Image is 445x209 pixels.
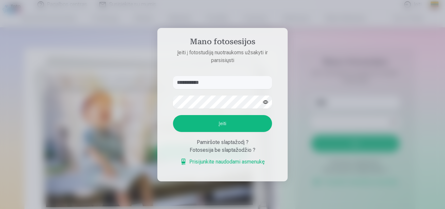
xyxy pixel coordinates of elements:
div: Fotosesija be slaptažodžio ? [173,146,272,154]
a: Prisijunkite naudodami asmenukę [180,158,265,166]
div: Pamiršote slaptažodį ? [173,138,272,146]
button: Įeiti [173,115,272,132]
h4: Mano fotosesijos [166,37,279,49]
p: Įeiti į fotostudiją nuotraukoms užsakyti ir parsisiųsti [166,49,279,64]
